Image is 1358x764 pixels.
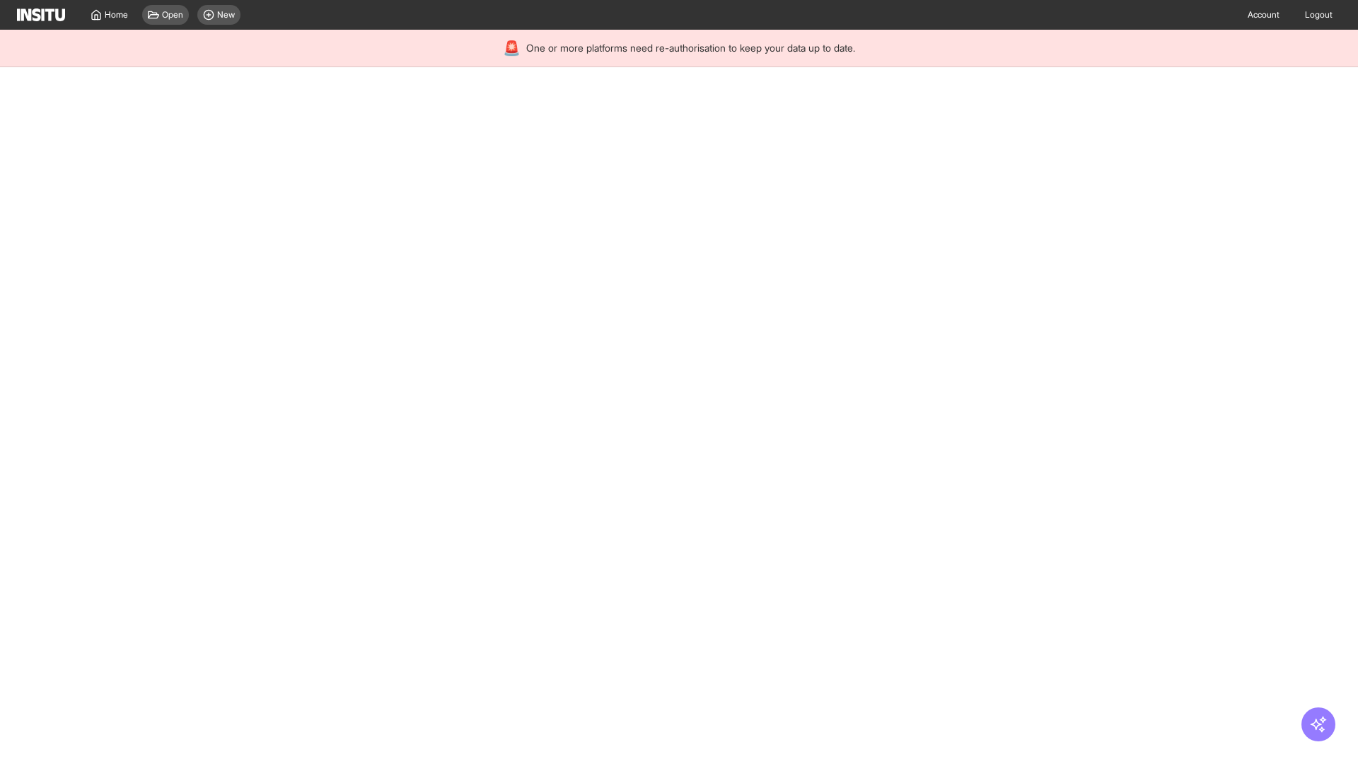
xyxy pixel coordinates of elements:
[526,41,855,55] span: One or more platforms need re-authorisation to keep your data up to date.
[17,8,65,21] img: Logo
[217,9,235,21] span: New
[503,38,521,58] div: 🚨
[162,9,183,21] span: Open
[105,9,128,21] span: Home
